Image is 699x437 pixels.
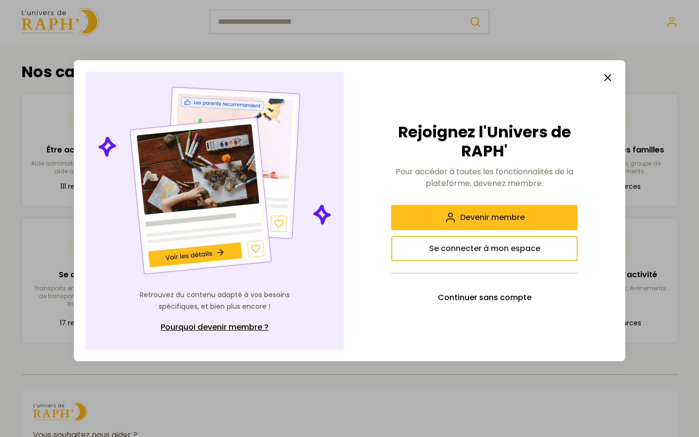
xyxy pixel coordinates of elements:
[438,292,532,303] span: Continuer sans compte
[391,123,578,160] h2: Rejoignez l'Univers de RAPH'
[429,243,540,254] span: Se connecter à mon espace
[391,166,578,189] p: Pour accéder à toutes les fonctionnalités de la plateforme, devenez membre.
[137,317,292,338] a: Pourquoi devenir membre ?
[96,84,333,278] img: Illustration de contenu personnalisé
[460,212,525,223] span: Devenir membre
[391,236,578,261] button: Se connecter à mon espace
[161,321,268,333] span: Pourquoi devenir membre ?
[137,289,292,313] p: Retrouvez du contenu adapté à vos besoins spécifiques, et bien plus encore !
[391,205,578,230] button: Devenir membre
[391,285,578,310] button: Continuer sans compte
